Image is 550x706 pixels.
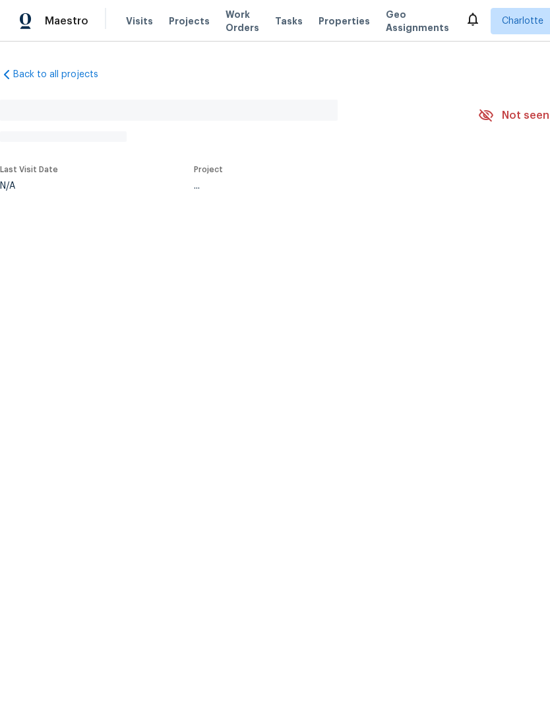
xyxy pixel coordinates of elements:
span: Project [194,166,223,174]
span: Maestro [45,15,88,28]
span: Tasks [275,16,303,26]
span: Properties [319,15,370,28]
span: Work Orders [226,8,259,34]
span: Visits [126,15,153,28]
span: Charlotte [502,15,543,28]
div: ... [194,181,447,191]
span: Projects [169,15,210,28]
span: Geo Assignments [386,8,449,34]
